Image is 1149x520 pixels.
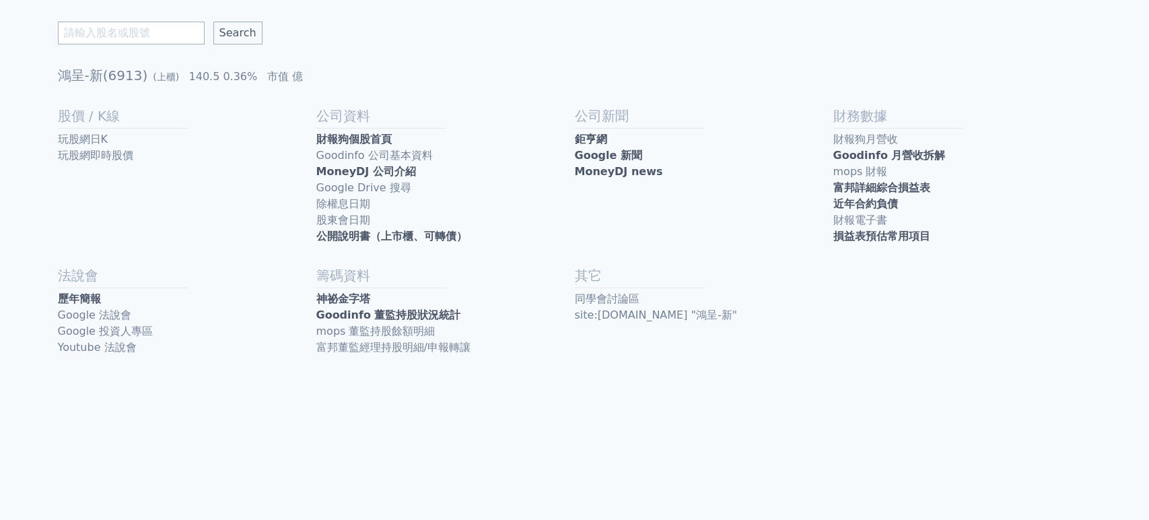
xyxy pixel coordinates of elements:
[316,323,575,339] a: mops 董監持股餘額明細
[153,71,179,82] span: (上櫃)
[213,22,263,44] input: Search
[58,66,1092,85] h1: 鴻呈-新(6913)
[58,307,316,323] a: Google 法說會
[267,70,303,83] span: 市值 億
[316,291,575,307] a: 神祕金字塔
[833,131,1092,148] a: 財報狗月營收
[575,148,833,164] a: Google 新聞
[58,266,316,285] h2: 法說會
[58,323,316,339] a: Google 投資人專區
[316,212,575,228] a: 股東會日期
[316,180,575,196] a: Google Drive 搜尋
[575,291,833,307] a: 同學會討論區
[189,70,258,83] span: 140.5 0.36%
[575,106,833,125] h2: 公司新聞
[833,106,1092,125] h2: 財務數據
[58,22,205,44] input: 請輸入股名或股號
[316,164,575,180] a: MoneyDJ 公司介紹
[833,212,1092,228] a: 財報電子書
[575,164,833,180] a: MoneyDJ news
[58,106,316,125] h2: 股價 / K線
[316,196,575,212] a: 除權息日期
[316,266,575,285] h2: 籌碼資料
[316,339,575,356] a: 富邦董監經理持股明細/申報轉讓
[58,131,316,148] a: 玩股網日K
[316,106,575,125] h2: 公司資料
[833,164,1092,180] a: mops 財報
[58,148,316,164] a: 玩股網即時股價
[833,196,1092,212] a: 近年合約負債
[833,228,1092,245] a: 損益表預估常用項目
[575,266,833,285] h2: 其它
[316,131,575,148] a: 財報狗個股首頁
[58,339,316,356] a: Youtube 法說會
[316,148,575,164] a: Goodinfo 公司基本資料
[833,148,1092,164] a: Goodinfo 月營收拆解
[833,180,1092,196] a: 富邦詳細綜合損益表
[316,228,575,245] a: 公開說明書（上市櫃、可轉債）
[575,307,833,323] a: site:[DOMAIN_NAME] "鴻呈-新"
[58,291,316,307] a: 歷年簡報
[575,131,833,148] a: 鉅亨網
[316,307,575,323] a: Goodinfo 董監持股狀況統計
